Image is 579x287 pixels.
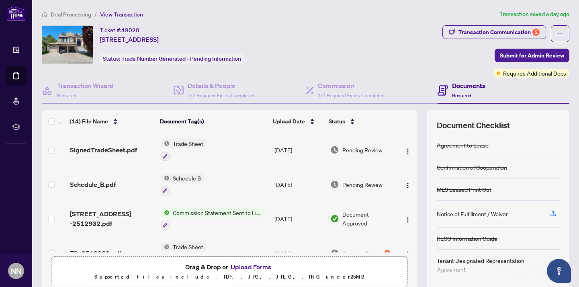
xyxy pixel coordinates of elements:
img: Document Status [330,249,339,258]
div: MLS Leased Print Out [437,185,491,194]
p: Supported files include .PDF, .JPG, .JPEG, .PNG under 25 MB [57,272,403,282]
img: Status Icon [161,174,170,182]
div: Status: [100,53,244,64]
button: Open asap [547,259,571,283]
button: Transaction Communication2 [442,25,546,39]
span: Submit for Admin Review [500,49,564,62]
div: 2 [532,29,540,36]
span: ellipsis [557,31,563,37]
span: 1/1 Required Fields Completed [318,92,385,98]
img: logo [6,6,26,21]
span: Required [57,92,76,98]
div: RECO Information Guide [437,234,497,243]
span: TS -2512932.pdf [70,248,121,258]
button: Upload Forms [228,262,274,272]
td: [DATE] [271,133,327,167]
th: (14) File Name [66,110,157,133]
img: Document Status [330,180,339,189]
h4: Details & People [188,81,254,90]
span: SignedTradeSheet.pdf [70,145,137,155]
img: Status Icon [161,208,170,217]
div: Tenant Designated Representation Agreement [437,256,540,274]
button: Status IconTrade Sheet [161,139,207,161]
span: [STREET_ADDRESS] [100,35,159,44]
div: Transaction Communication [458,26,540,39]
span: (14) File Name [70,117,108,126]
button: Submit for Admin Review [495,49,569,62]
span: 49020 [121,27,139,34]
td: [DATE] [271,167,327,202]
span: Pending Review [342,146,383,154]
div: 1 [384,250,391,256]
img: Status Icon [161,242,170,251]
span: Schedule_B.pdf [70,180,116,189]
button: Logo [401,212,414,225]
th: Upload Date [270,110,325,133]
span: [STREET_ADDRESS] -2512932.pdf [70,209,154,228]
th: Status [325,110,395,133]
span: Drag & Drop or [185,262,274,272]
img: IMG-N12190502_1.jpg [42,26,93,64]
span: Drag & Drop orUpload FormsSupported files include .PDF, .JPG, .JPEG, .PNG under25MB [52,257,407,287]
img: Status Icon [161,139,170,148]
h4: Commission [318,81,385,90]
span: View Transaction [100,11,143,18]
span: Schedule B [170,174,204,182]
span: Required [452,92,471,98]
img: Logo [405,182,411,189]
li: / [94,10,97,19]
span: Document Checklist [437,120,510,131]
button: Logo [401,143,414,156]
span: NN [11,265,21,277]
span: Deal Processing [51,11,91,18]
span: Pending Review [342,249,383,258]
span: Requires Additional Docs [503,69,566,78]
div: Confirmation of Cooperation [437,163,507,172]
span: 2/2 Required Fields Completed [188,92,254,98]
article: Transaction saved a day ago [499,10,569,19]
h4: Transaction Wizard [57,81,114,90]
span: Upload Date [273,117,305,126]
td: [DATE] [271,202,327,236]
img: Logo [405,217,411,223]
button: Logo [401,247,414,260]
span: Pending Review [342,180,383,189]
th: Document Tag(s) [157,110,270,133]
button: Status IconCommission Statement Sent to Listing Brokerage [161,208,265,230]
img: Logo [405,148,411,154]
td: [DATE] [271,236,327,271]
button: Logo [401,178,414,191]
div: Agreement to Lease [437,141,489,150]
span: Trade Sheet [170,139,207,148]
img: Logo [405,251,411,257]
span: home [42,12,47,17]
span: Trade Number Generated - Pending Information [121,55,241,62]
button: Status IconSchedule B [161,174,204,195]
img: Document Status [330,146,339,154]
span: Commission Statement Sent to Listing Brokerage [170,208,265,217]
span: Trade Sheet [170,242,207,251]
h4: Documents [452,81,485,90]
span: Status [329,117,345,126]
div: Notice of Fulfillment / Waiver [437,209,508,218]
div: Ticket #: [100,25,139,35]
img: Document Status [330,214,339,223]
button: Status IconTrade Sheet [161,242,207,264]
span: Document Approved [342,210,394,228]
